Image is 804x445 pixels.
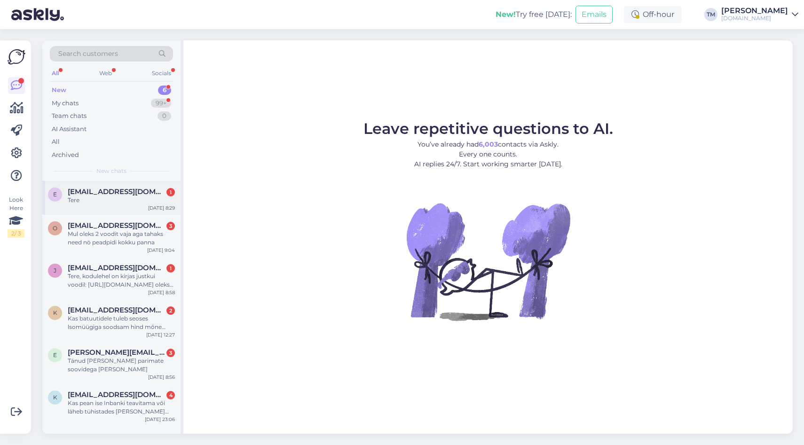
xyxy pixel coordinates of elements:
[496,10,516,19] b: New!
[363,140,613,169] p: You’ve already had contacts via Askly. Every one counts. AI replies 24/7. Start working smarter [...
[496,9,572,20] div: Try free [DATE]:
[52,99,79,108] div: My chats
[166,188,175,196] div: 1
[624,6,682,23] div: Off-hour
[148,374,175,381] div: [DATE] 8:56
[53,225,57,232] span: o
[54,267,56,274] span: j
[575,6,613,23] button: Emails
[147,247,175,254] div: [DATE] 9:04
[721,7,798,22] a: [PERSON_NAME][DOMAIN_NAME]
[58,49,118,59] span: Search customers
[150,67,173,79] div: Socials
[8,195,24,238] div: Look Here
[68,264,166,272] span: jaanika.narits@gmail.com
[166,222,175,230] div: 3
[97,67,114,79] div: Web
[53,394,57,401] span: k
[363,119,613,138] span: Leave repetitive questions to AI.
[151,99,171,108] div: 99+
[68,306,166,314] span: katlin.kalajarv@gmail.com
[68,348,166,357] span: evelinhelberg@hotmail.com
[53,191,57,198] span: e
[53,351,57,359] span: e
[50,67,61,79] div: All
[68,399,175,416] div: Kas pean ise Inbanki teavitama või läheb tühistades [PERSON_NAME] automaatselt? Inbanki arve nr: ...
[52,137,60,147] div: All
[721,15,788,22] div: [DOMAIN_NAME]
[96,167,126,175] span: New chats
[68,272,175,289] div: Tere, kodulehel on kirjas justkui voodil: [URL][DOMAIN_NAME] oleks alumisel voodil eemaldatav pii...
[68,230,175,247] div: Mul oleks 2 voodit vaja aga tahaks need nö peadpidi kokku panna
[8,48,25,66] img: Askly Logo
[68,187,166,196] span: eliinaliin@gmail.com
[145,416,175,423] div: [DATE] 23:06
[52,125,87,134] div: AI Assistant
[8,229,24,238] div: 2 / 3
[166,264,175,273] div: 1
[158,86,171,95] div: 6
[68,390,166,399] span: keilipreili94@gmail.com
[148,204,175,211] div: [DATE] 8:29
[166,349,175,357] div: 3
[53,309,57,316] span: k
[704,8,717,21] div: TM
[166,391,175,399] div: 4
[158,111,171,121] div: 0
[148,289,175,296] div: [DATE] 8:58
[479,140,498,148] b: 6,003
[146,331,175,338] div: [DATE] 12:27
[166,306,175,315] div: 2
[68,196,175,204] div: Tere
[52,111,87,121] div: Team chats
[52,86,66,95] div: New
[52,150,79,160] div: Archived
[68,221,166,230] span: oliverplaado@gmail.com
[68,357,175,374] div: Tänud [PERSON_NAME] parimate soovidega [PERSON_NAME]
[68,314,175,331] div: Kas batuutidele tuleb seoses lsomüügiga soodsam hind mõne koodiga? Hetkel sama soodustus, mis on ...
[721,7,788,15] div: [PERSON_NAME]
[403,177,573,346] img: No Chat active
